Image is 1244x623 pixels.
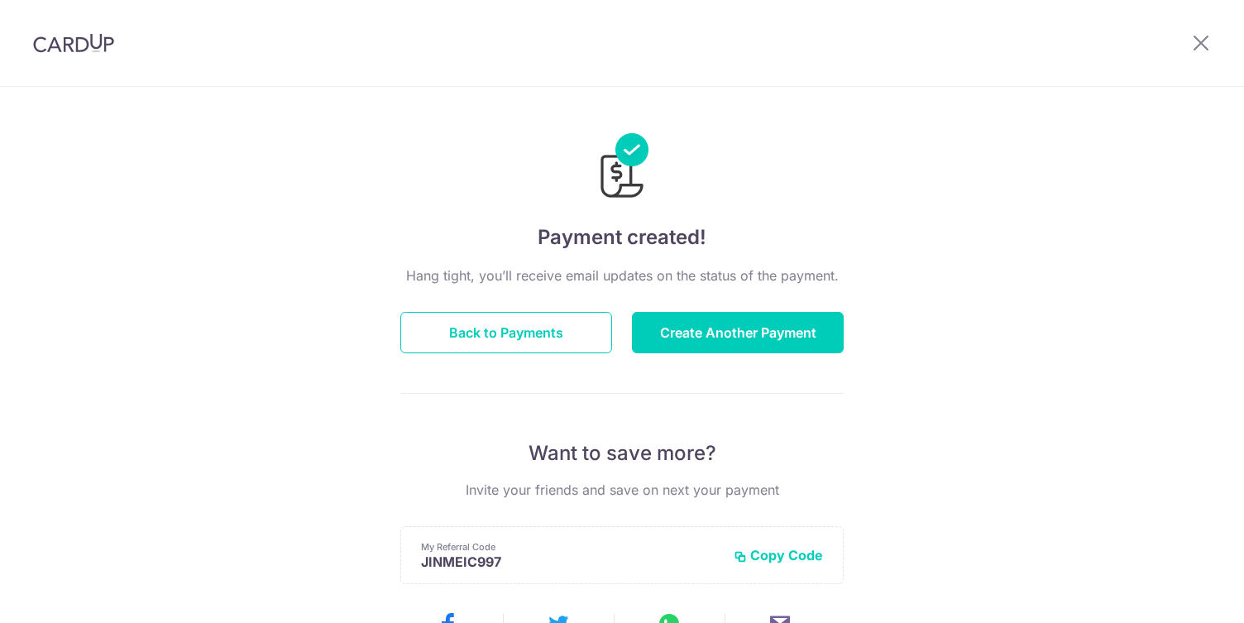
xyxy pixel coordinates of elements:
[33,33,114,53] img: CardUp
[400,440,844,467] p: Want to save more?
[421,540,720,554] p: My Referral Code
[400,223,844,252] h4: Payment created!
[734,547,823,563] button: Copy Code
[400,266,844,285] p: Hang tight, you’ll receive email updates on the status of the payment.
[421,554,720,570] p: JINMEIC997
[400,312,612,353] button: Back to Payments
[400,480,844,500] p: Invite your friends and save on next your payment
[596,133,648,203] img: Payments
[632,312,844,353] button: Create Another Payment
